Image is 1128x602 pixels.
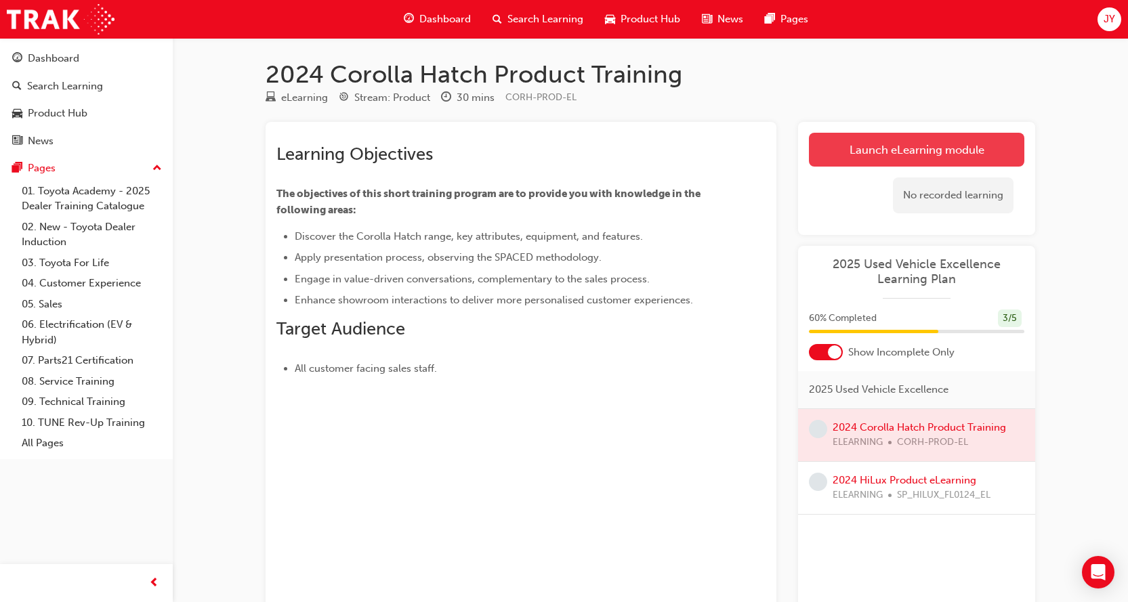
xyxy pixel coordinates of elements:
[419,12,471,27] span: Dashboard
[12,81,22,93] span: search-icon
[16,314,167,350] a: 06. Electrification (EV & Hybrid)
[28,160,56,176] div: Pages
[16,391,167,412] a: 09. Technical Training
[404,11,414,28] span: guage-icon
[339,92,349,104] span: target-icon
[809,257,1024,287] a: 2025 Used Vehicle Excellence Learning Plan
[28,133,54,149] div: News
[12,108,22,120] span: car-icon
[691,5,754,33] a: news-iconNews
[339,89,430,106] div: Stream
[702,11,712,28] span: news-icon
[5,156,167,181] button: Pages
[149,575,159,592] span: prev-icon
[295,251,602,263] span: Apply presentation process, observing the SPACED methodology.
[893,177,1014,213] div: No recorded learning
[848,345,955,360] span: Show Incomplete Only
[5,46,167,71] a: Dashboard
[295,273,650,285] span: Engage in value-driven conversations, complementary to the sales process.
[505,91,577,103] span: Learning resource code
[28,106,87,121] div: Product Hub
[266,92,276,104] span: learningResourceType_ELEARNING-icon
[605,11,615,28] span: car-icon
[809,382,948,397] span: 2025 Used Vehicle Excellence
[28,51,79,66] div: Dashboard
[482,5,594,33] a: search-iconSearch Learning
[16,217,167,253] a: 02. New - Toyota Dealer Induction
[833,488,883,503] span: ELEARNING
[809,473,827,491] span: learningRecordVerb_NONE-icon
[594,5,691,33] a: car-iconProduct Hub
[809,420,827,438] span: learningRecordVerb_NONE-icon
[281,90,328,106] div: eLearning
[780,12,808,27] span: Pages
[507,12,583,27] span: Search Learning
[266,89,328,106] div: Type
[276,144,433,165] span: Learning Objectives
[295,362,437,374] span: All customer facing sales staff.
[717,12,743,27] span: News
[765,11,775,28] span: pages-icon
[5,74,167,99] a: Search Learning
[754,5,819,33] a: pages-iconPages
[1082,556,1114,588] div: Open Intercom Messenger
[16,350,167,371] a: 07. Parts21 Certification
[354,90,430,106] div: Stream: Product
[7,4,114,35] img: Trak
[809,133,1024,167] a: Launch eLearning module
[5,101,167,126] a: Product Hub
[295,230,643,242] span: Discover the Corolla Hatch range, key attributes, equipment, and features.
[393,5,482,33] a: guage-iconDashboard
[441,89,495,106] div: Duration
[266,60,1035,89] h1: 2024 Corolla Hatch Product Training
[621,12,680,27] span: Product Hub
[5,129,167,154] a: News
[897,488,990,503] span: SP_HILUX_FL0124_EL
[5,43,167,156] button: DashboardSearch LearningProduct HubNews
[809,311,877,326] span: 60 % Completed
[276,318,405,339] span: Target Audience
[16,412,167,433] a: 10. TUNE Rev-Up Training
[276,188,703,216] span: The objectives of this short training program are to provide you with knowledge in the following ...
[1104,12,1115,27] span: JY
[12,53,22,65] span: guage-icon
[16,294,167,315] a: 05. Sales
[12,163,22,175] span: pages-icon
[152,160,162,177] span: up-icon
[833,474,976,486] a: 2024 HiLux Product eLearning
[493,11,502,28] span: search-icon
[12,135,22,148] span: news-icon
[16,273,167,294] a: 04. Customer Experience
[295,294,693,306] span: Enhance showroom interactions to deliver more personalised customer experiences.
[441,92,451,104] span: clock-icon
[998,309,1022,328] div: 3 / 5
[16,181,167,217] a: 01. Toyota Academy - 2025 Dealer Training Catalogue
[16,253,167,274] a: 03. Toyota For Life
[457,90,495,106] div: 30 mins
[16,371,167,392] a: 08. Service Training
[1098,7,1121,31] button: JY
[16,433,167,454] a: All Pages
[27,79,103,94] div: Search Learning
